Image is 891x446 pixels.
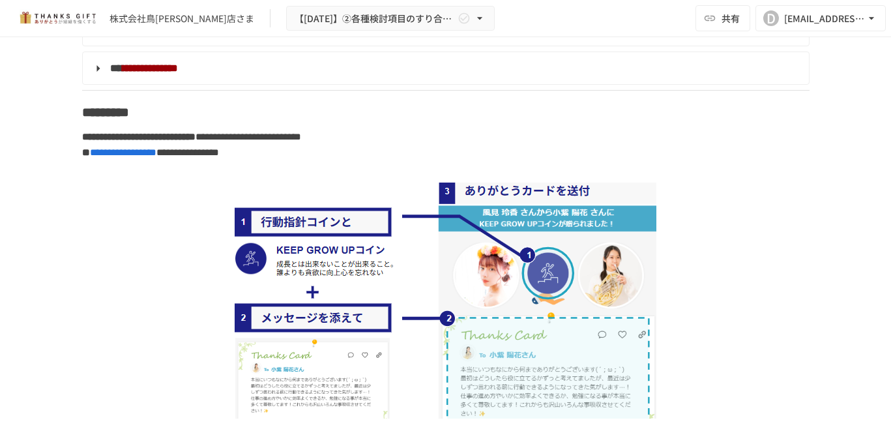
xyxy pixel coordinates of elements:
div: [EMAIL_ADDRESS][DOMAIN_NAME] [784,10,865,27]
span: 共有 [722,11,740,25]
div: D [763,10,779,26]
span: 【[DATE]】②各種検討項目のすり合わせ/ THANKS GIFTキックオフMTG [295,10,455,27]
button: 【[DATE]】②各種検討項目のすり合わせ/ THANKS GIFTキックオフMTG [286,6,495,31]
div: 株式会社鳥[PERSON_NAME]店さま [110,12,254,25]
img: mMP1OxWUAhQbsRWCurg7vIHe5HqDpP7qZo7fRoNLXQh [16,8,99,29]
button: D[EMAIL_ADDRESS][DOMAIN_NAME] [755,5,886,31]
button: 共有 [695,5,750,31]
